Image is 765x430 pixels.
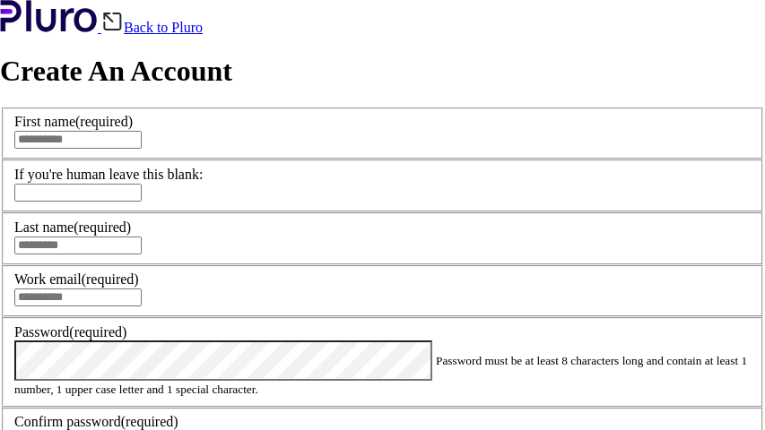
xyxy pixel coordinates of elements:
img: Back icon [101,11,124,32]
span: (required) [121,414,178,429]
span: (required) [82,271,139,287]
span: (required) [75,114,133,129]
a: Back to Pluro [101,20,203,35]
span: (required) [74,219,131,235]
label: Password [14,324,126,340]
small: Password must be at least 8 characters long and contain at least 1 number, 1 upper case letter an... [14,354,747,396]
label: Confirm password [14,414,178,429]
label: Work email [14,271,139,287]
label: Last name [14,219,131,235]
label: First name [14,114,133,129]
label: If you're human leave this blank: [14,167,203,182]
span: (required) [69,324,126,340]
